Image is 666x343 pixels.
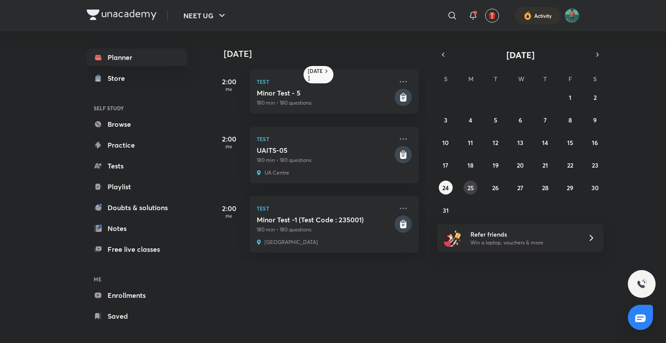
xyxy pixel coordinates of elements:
[538,181,552,195] button: August 28, 2025
[588,181,602,195] button: August 30, 2025
[588,90,602,104] button: August 2, 2025
[489,135,503,149] button: August 12, 2025
[637,279,647,289] img: ttu
[87,307,187,325] a: Saved
[87,178,187,195] a: Playlist
[568,75,572,83] abbr: Friday
[538,158,552,172] button: August 21, 2025
[519,116,522,124] abbr: August 6, 2025
[87,199,187,216] a: Doubts & solutions
[264,169,289,176] p: UA Centre
[513,158,527,172] button: August 20, 2025
[87,157,187,175] a: Tests
[443,206,449,214] abbr: August 31, 2025
[538,113,552,127] button: August 7, 2025
[494,116,497,124] abbr: August 5, 2025
[87,241,187,258] a: Free live classes
[464,181,477,195] button: August 25, 2025
[212,203,246,214] h5: 2:00
[517,139,523,147] abbr: August 13, 2025
[87,10,157,20] img: Company Logo
[257,134,393,144] p: Test
[444,229,461,247] img: referral
[469,116,472,124] abbr: August 4, 2025
[464,113,477,127] button: August 4, 2025
[257,99,393,107] p: 180 min • 180 questions
[87,115,187,133] a: Browse
[444,75,447,83] abbr: Sunday
[563,135,577,149] button: August 15, 2025
[544,116,547,124] abbr: August 7, 2025
[563,181,577,195] button: August 29, 2025
[470,230,577,239] h6: Refer friends
[470,239,577,247] p: Win a laptop, vouchers & more
[87,10,157,22] a: Company Logo
[264,239,318,246] p: [GEOGRAPHIC_DATA]
[542,161,548,169] abbr: August 21, 2025
[87,49,187,66] a: Planner
[488,12,496,20] img: avatar
[257,156,393,164] p: 180 min • 180 questions
[449,49,591,61] button: [DATE]
[87,69,187,87] a: Store
[257,76,393,87] p: Test
[442,184,449,192] abbr: August 24, 2025
[513,135,527,149] button: August 13, 2025
[513,113,527,127] button: August 6, 2025
[87,272,187,287] h6: ME
[257,203,393,214] p: Test
[87,136,187,154] a: Practice
[563,113,577,127] button: August 8, 2025
[87,101,187,115] h6: SELF STUDY
[538,135,552,149] button: August 14, 2025
[467,184,474,192] abbr: August 25, 2025
[568,116,572,124] abbr: August 8, 2025
[212,144,246,149] p: PM
[489,158,503,172] button: August 19, 2025
[439,203,453,217] button: August 31, 2025
[513,181,527,195] button: August 27, 2025
[439,158,453,172] button: August 17, 2025
[224,49,428,59] h4: [DATE]
[212,87,246,92] p: PM
[257,226,393,234] p: 180 min • 180 questions
[439,181,453,195] button: August 24, 2025
[517,184,523,192] abbr: August 27, 2025
[594,93,597,102] abbr: August 2, 2025
[524,10,532,21] img: activity
[439,113,453,127] button: August 3, 2025
[257,239,261,246] img: venue-location
[257,146,393,155] h5: UAITS-05
[468,75,473,83] abbr: Monday
[308,68,323,82] h6: [DATE]
[212,76,246,87] h5: 2:00
[567,139,573,147] abbr: August 15, 2025
[257,89,393,97] h5: Minor Test - 5
[518,75,524,83] abbr: Wednesday
[563,90,577,104] button: August 1, 2025
[588,158,602,172] button: August 23, 2025
[108,73,130,83] div: Store
[87,287,187,304] a: Enrollments
[468,139,473,147] abbr: August 11, 2025
[567,184,573,192] abbr: August 29, 2025
[444,116,447,124] abbr: August 3, 2025
[464,135,477,149] button: August 11, 2025
[493,161,499,169] abbr: August 19, 2025
[439,135,453,149] button: August 10, 2025
[563,158,577,172] button: August 22, 2025
[467,161,473,169] abbr: August 18, 2025
[87,220,187,237] a: Notes
[257,215,393,224] h5: Minor Test -1 (Test Code : 235001)
[212,214,246,219] p: PM
[493,139,498,147] abbr: August 12, 2025
[593,75,597,83] abbr: Saturday
[489,181,503,195] button: August 26, 2025
[257,169,261,176] img: venue-location
[442,139,449,147] abbr: August 10, 2025
[588,113,602,127] button: August 9, 2025
[591,184,599,192] abbr: August 30, 2025
[567,161,573,169] abbr: August 22, 2025
[178,7,232,24] button: NEET UG
[506,49,535,61] span: [DATE]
